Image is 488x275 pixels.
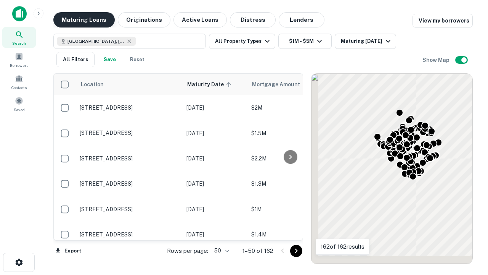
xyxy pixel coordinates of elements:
a: Saved [2,94,36,114]
div: Maturing [DATE] [341,37,393,46]
th: Maturity Date [183,74,247,95]
th: Mortgage Amount [247,74,331,95]
button: Lenders [279,12,324,27]
button: All Property Types [209,34,275,49]
span: Mortgage Amount [252,80,310,89]
p: [STREET_ADDRESS] [80,104,179,111]
p: Rows per page: [167,246,208,256]
button: Originations [118,12,170,27]
button: Distress [230,12,276,27]
span: Saved [14,107,25,113]
p: [STREET_ADDRESS] [80,231,179,238]
button: Maturing Loans [53,12,115,27]
span: Maturity Date [187,80,234,89]
a: Contacts [2,71,36,92]
h6: Show Map [422,56,451,64]
span: Search [12,40,26,46]
p: $2M [251,104,327,112]
div: 50 [211,245,230,256]
button: Maturing [DATE] [335,34,396,49]
button: [GEOGRAPHIC_DATA], [GEOGRAPHIC_DATA], [GEOGRAPHIC_DATA] [53,34,206,49]
p: [STREET_ADDRESS] [80,129,179,136]
p: $1.4M [251,230,327,239]
img: capitalize-icon.png [12,6,27,21]
a: Search [2,27,36,48]
button: Save your search to get updates of matches that match your search criteria. [98,52,122,67]
div: 0 0 [311,74,472,264]
span: [GEOGRAPHIC_DATA], [GEOGRAPHIC_DATA], [GEOGRAPHIC_DATA] [67,38,125,45]
a: View my borrowers [413,14,473,27]
p: [STREET_ADDRESS] [80,206,179,213]
p: $1M [251,205,327,214]
span: Location [80,80,104,89]
a: Borrowers [2,49,36,70]
span: Borrowers [10,62,28,68]
p: $1.5M [251,129,327,137]
p: $2.2M [251,154,327,163]
p: [DATE] [186,154,244,163]
span: Contacts [11,84,27,91]
p: 1–50 of 162 [242,246,273,256]
p: [DATE] [186,180,244,188]
p: [DATE] [186,104,244,112]
p: [DATE] [186,205,244,214]
p: [DATE] [186,230,244,239]
button: Active Loans [173,12,227,27]
p: [DATE] [186,129,244,137]
button: $1M - $5M [278,34,332,49]
p: [STREET_ADDRESS] [80,155,179,162]
p: $1.3M [251,180,327,188]
p: 162 of 162 results [321,242,364,251]
th: Location [76,74,183,95]
button: Export [53,245,83,257]
iframe: Chat Widget [450,214,488,251]
p: [STREET_ADDRESS] [80,180,179,187]
button: Reset [125,52,149,67]
button: Go to next page [290,245,302,257]
button: All Filters [56,52,95,67]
